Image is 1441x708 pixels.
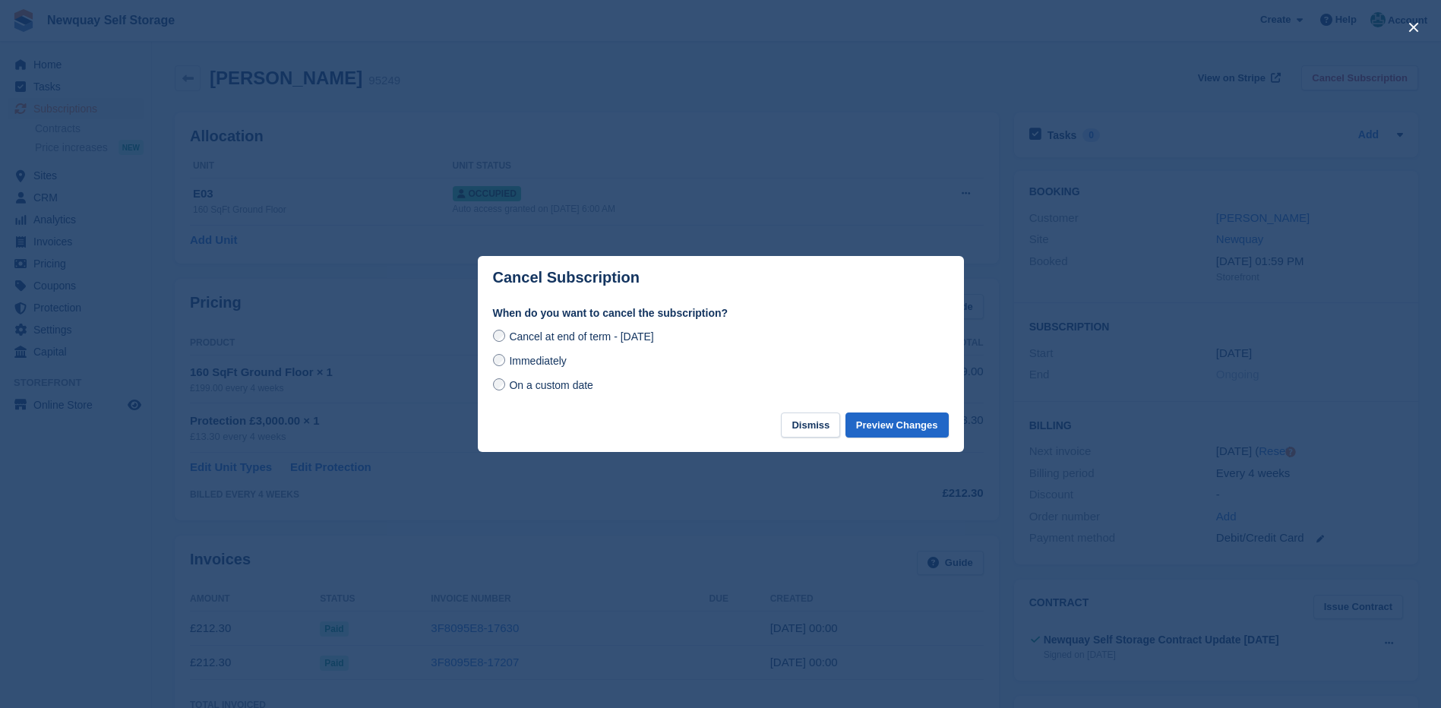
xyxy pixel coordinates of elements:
span: On a custom date [509,379,593,391]
label: When do you want to cancel the subscription? [493,305,949,321]
p: Cancel Subscription [493,269,640,286]
button: Dismiss [781,412,840,438]
span: Immediately [509,355,566,367]
button: close [1401,15,1426,40]
span: Cancel at end of term - [DATE] [509,330,653,343]
input: Immediately [493,354,505,366]
button: Preview Changes [845,412,949,438]
input: Cancel at end of term - [DATE] [493,330,505,342]
input: On a custom date [493,378,505,390]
